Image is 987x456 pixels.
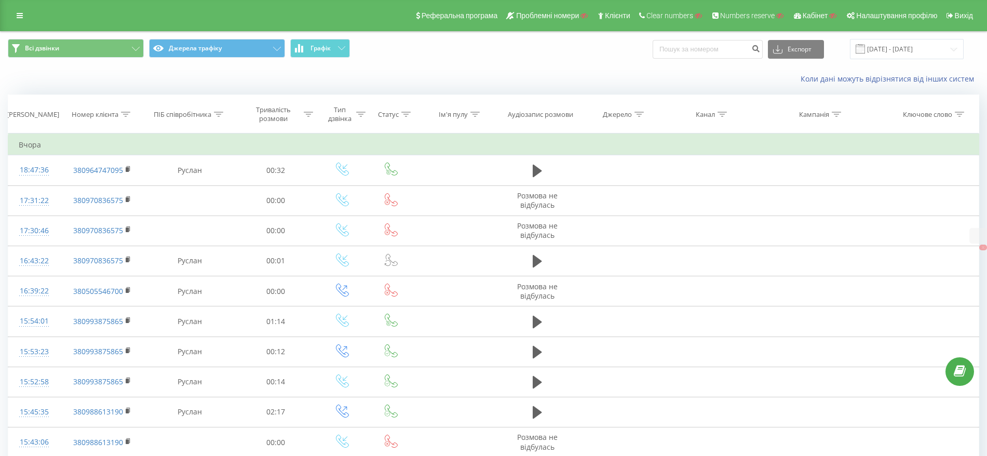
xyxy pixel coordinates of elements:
div: Аудіозапис розмови [508,110,573,119]
span: Розмова не відбулась [517,281,558,301]
a: 380988613190 [73,437,123,447]
span: Графік [310,45,331,52]
button: Експорт [768,40,824,59]
input: Пошук за номером [653,40,763,59]
span: Реферальна програма [422,11,498,20]
a: 380993875865 [73,377,123,386]
span: Розмова не відбулась [517,432,558,451]
a: 380970836575 [73,195,123,205]
td: Руслан [144,306,235,337]
td: Руслан [144,246,235,276]
div: ПІБ співробітника [154,110,211,119]
td: 00:32 [235,155,316,185]
div: 15:54:01 [19,311,50,331]
div: 17:30:46 [19,221,50,241]
span: Кабінет [803,11,828,20]
button: Графік [290,39,350,58]
button: X [979,245,987,250]
span: Проблемні номери [516,11,579,20]
div: 15:53:23 [19,342,50,362]
div: 16:43:22 [19,251,50,271]
a: 380505546700 [73,286,123,296]
div: 15:52:58 [19,372,50,392]
div: [PERSON_NAME] [7,110,59,119]
td: Руслан [144,397,235,427]
div: Ім'я пулу [439,110,468,119]
span: Налаштування профілю [856,11,937,20]
td: Вчора [8,135,979,155]
span: Розмова не відбулась [517,191,558,210]
td: 00:01 [235,246,316,276]
a: 380993875865 [73,346,123,356]
div: Номер клієнта [72,110,118,119]
td: 00:12 [235,337,316,367]
span: Numbers reserve [720,11,775,20]
a: 380970836575 [73,256,123,265]
div: 18:47:36 [19,160,50,180]
div: Канал [696,110,715,119]
td: 00:14 [235,367,316,397]
td: Руслан [144,337,235,367]
div: Джерело [603,110,632,119]
td: Руслан [144,367,235,397]
span: Вихід [955,11,973,20]
div: Ключове слово [903,110,952,119]
span: Clear numbers [646,11,693,20]
a: 380988613190 [73,407,123,417]
div: Тип дзвінка [326,105,354,123]
td: 01:14 [235,306,316,337]
a: 380964747095 [73,165,123,175]
div: Статус [378,110,399,119]
button: Джерела трафіку [149,39,285,58]
div: Кампанія [799,110,829,119]
div: Тривалість розмови [246,105,301,123]
div: 15:43:06 [19,432,50,452]
td: 00:00 [235,216,316,246]
a: 380993875865 [73,316,123,326]
td: Руслан [144,276,235,306]
td: 00:00 [235,276,316,306]
div: 16:39:22 [19,281,50,301]
a: Коли дані можуть відрізнятися вiд інших систем [801,74,979,84]
div: 15:45:35 [19,402,50,422]
span: Розмова не відбулась [517,221,558,240]
div: 17:31:22 [19,191,50,211]
span: Клієнти [605,11,630,20]
button: Всі дзвінки [8,39,144,58]
a: 380970836575 [73,225,123,235]
span: Всі дзвінки [25,44,59,52]
td: 02:17 [235,397,316,427]
td: 00:00 [235,185,316,216]
td: Руслан [144,155,235,185]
